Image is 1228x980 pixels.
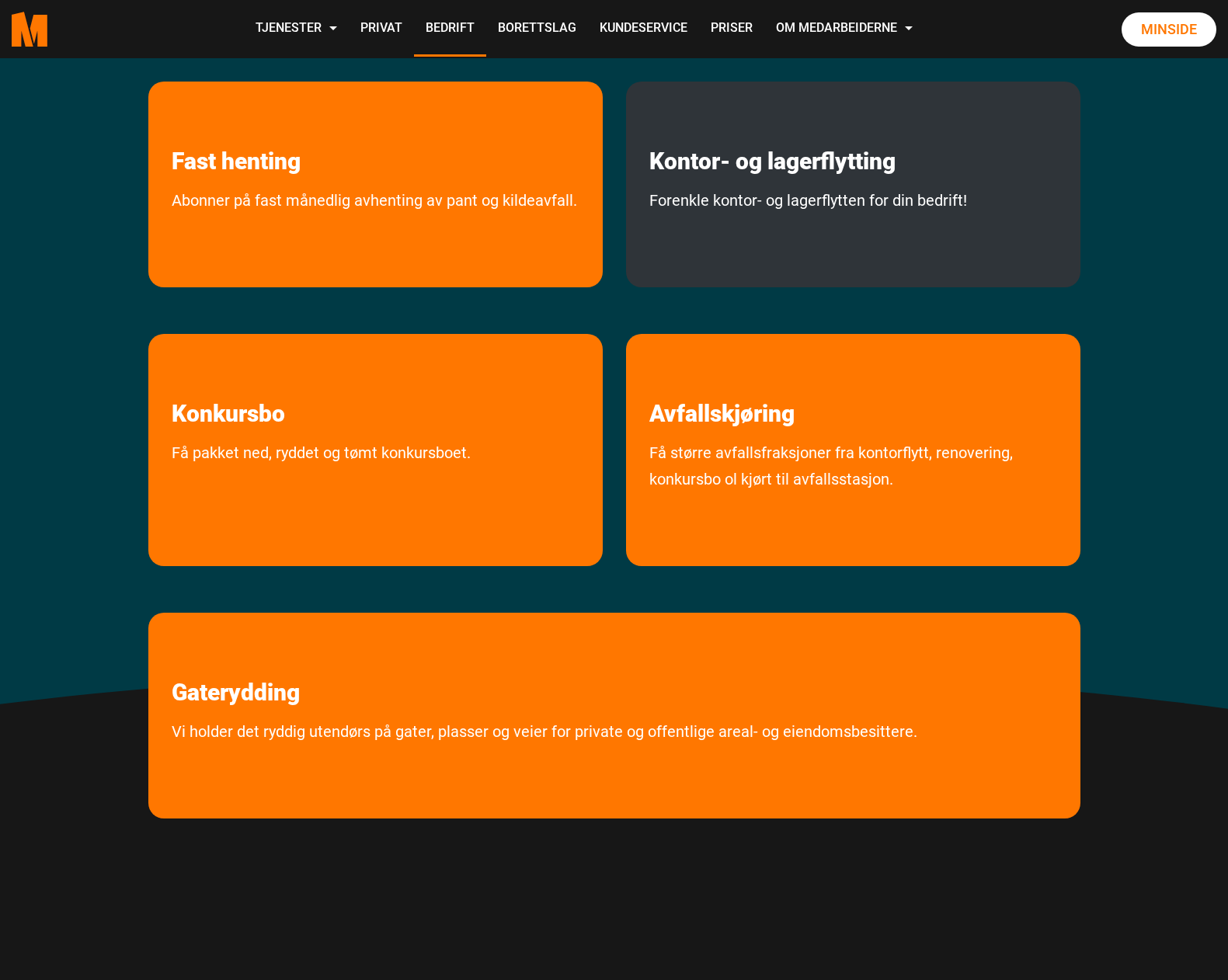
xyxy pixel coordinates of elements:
[764,2,924,57] a: Om Medarbeiderne
[244,2,349,57] a: Tjenester
[626,334,818,428] a: les mer om Avfallskjøring
[588,2,699,57] a: Kundeservice
[148,334,308,428] a: les mer om Konkursbo
[626,82,919,175] a: les mer om Kontor- og lagerflytting
[414,2,486,57] a: Bedrift
[486,2,588,57] a: Borettslag
[148,613,323,707] a: Gaterydding
[148,718,941,811] a: Vi holder det ryddig utendørs på gater, plasser og veier for private og offentlige areal- og eien...
[148,82,324,175] a: les mer om Fast henting
[148,187,600,280] a: Abonner på fast månedlig avhenting av pant og kildeavfall.
[699,2,764,57] a: Priser
[626,187,990,280] a: Forenkle kontor- og lagerflytten for din bedrift!
[626,440,1080,558] a: Få større avfallsfraksjoner kjørt til deponi.
[148,440,494,532] a: Få pakket ned, ryddet og tømt konkursboet.
[1122,12,1216,47] a: Minside
[349,2,414,57] a: Privat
